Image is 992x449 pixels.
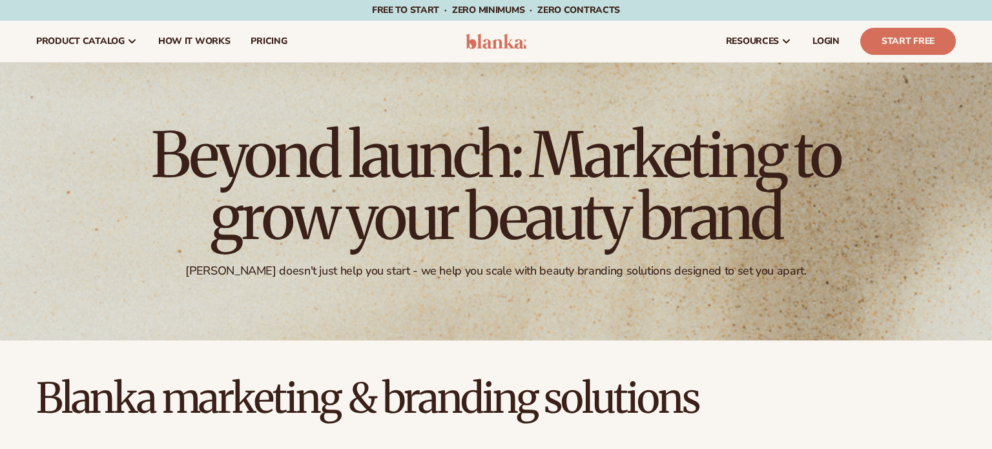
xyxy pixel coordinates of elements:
[860,28,956,55] a: Start Free
[240,21,297,62] a: pricing
[726,36,779,47] span: resources
[148,21,241,62] a: How It Works
[802,21,850,62] a: LOGIN
[26,21,148,62] a: product catalog
[372,4,620,16] span: Free to start · ZERO minimums · ZERO contracts
[812,36,840,47] span: LOGIN
[36,36,125,47] span: product catalog
[158,36,231,47] span: How It Works
[466,34,527,49] img: logo
[141,124,851,248] h1: Beyond launch: Marketing to grow your beauty brand
[716,21,802,62] a: resources
[251,36,287,47] span: pricing
[185,264,806,278] div: [PERSON_NAME] doesn't just help you start - we help you scale with beauty branding solutions desi...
